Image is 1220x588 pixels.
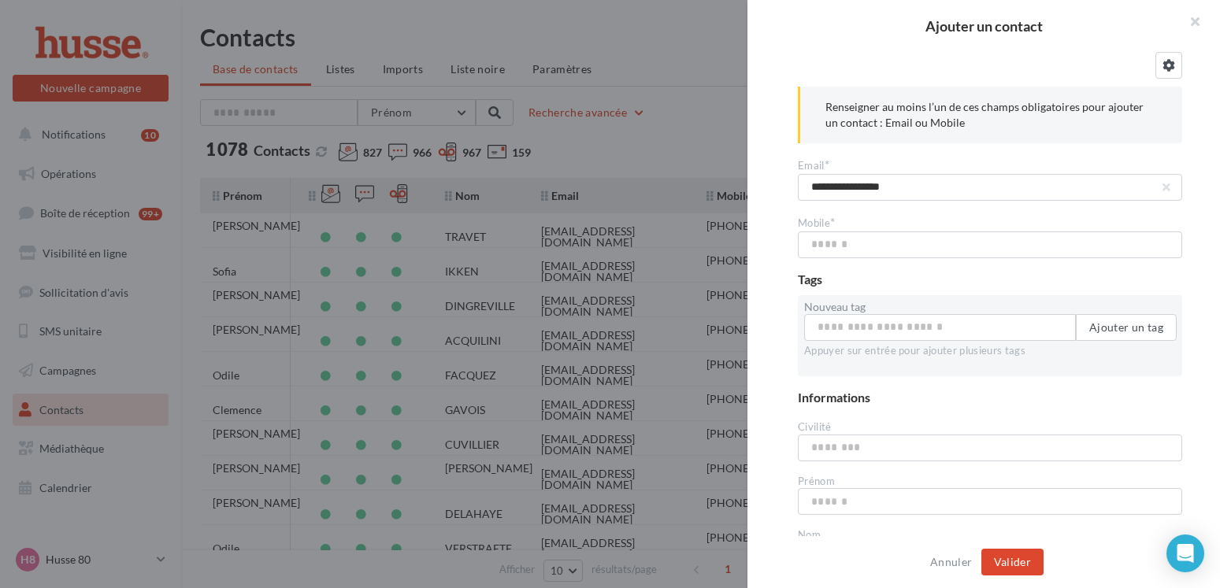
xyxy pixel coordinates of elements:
p: Renseigner au moins l’un de ces champs obligatoires pour ajouter un contact : Email ou Mobile [825,99,1157,131]
div: Open Intercom Messenger [1166,534,1204,572]
button: Ajouter un tag [1076,314,1177,341]
div: Appuyer sur entrée pour ajouter plusieurs tags [804,341,1176,358]
div: Nom [798,527,1182,542]
button: Valider [981,549,1044,575]
div: Tags [798,271,1182,289]
div: Civilité [798,420,1182,435]
h2: Ajouter un contact [773,19,1195,33]
button: Annuler [924,553,978,571]
div: Mobile [798,213,1182,231]
div: Email [798,156,1182,174]
div: Prénom [798,474,1182,489]
div: Informations [798,389,1182,407]
label: Nouveau tag [804,301,1176,312]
